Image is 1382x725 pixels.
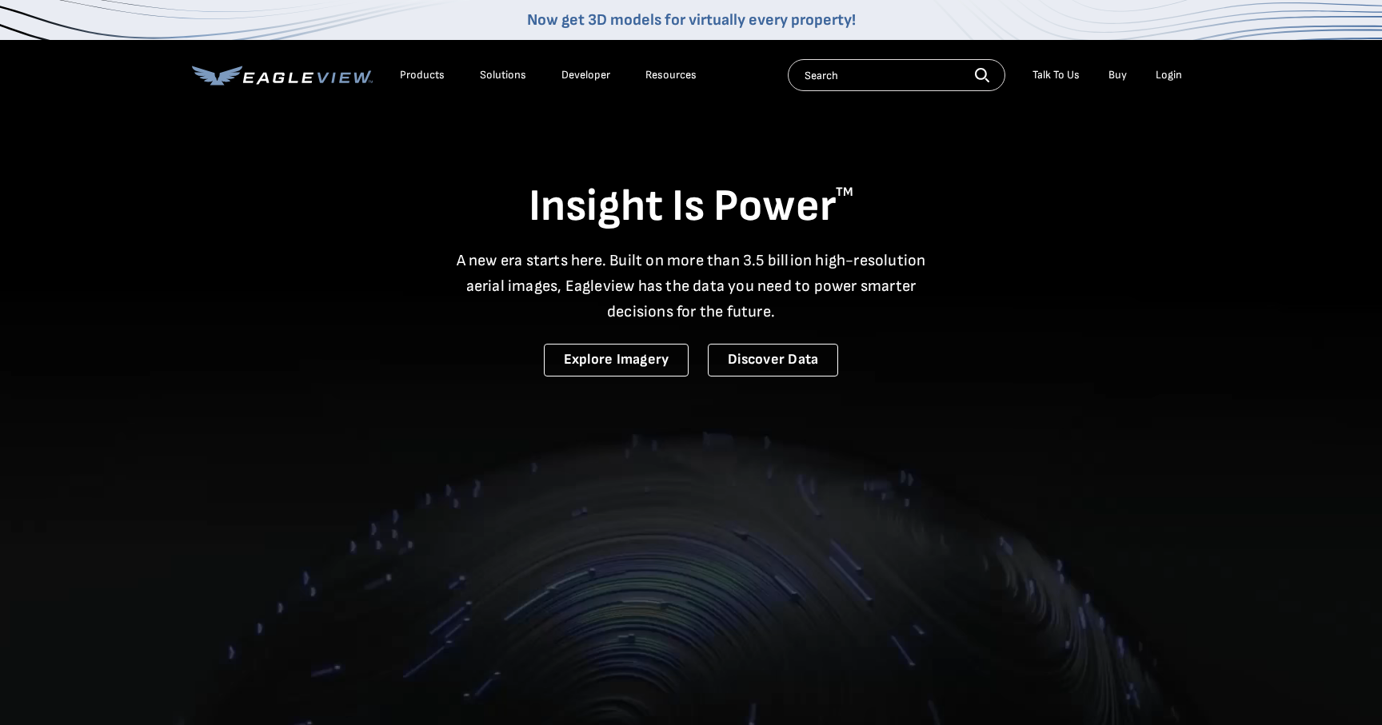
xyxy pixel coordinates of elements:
div: Products [400,68,445,82]
div: Resources [645,68,697,82]
input: Search [788,59,1005,91]
sup: TM [836,185,853,200]
a: Developer [561,68,610,82]
p: A new era starts here. Built on more than 3.5 billion high-resolution aerial images, Eagleview ha... [446,248,936,325]
a: Buy [1108,68,1127,82]
div: Talk To Us [1033,68,1080,82]
h1: Insight Is Power [192,179,1190,235]
div: Login [1156,68,1182,82]
a: Now get 3D models for virtually every property! [527,10,856,30]
div: Solutions [480,68,526,82]
a: Discover Data [708,344,838,376]
a: Explore Imagery [544,344,689,376]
